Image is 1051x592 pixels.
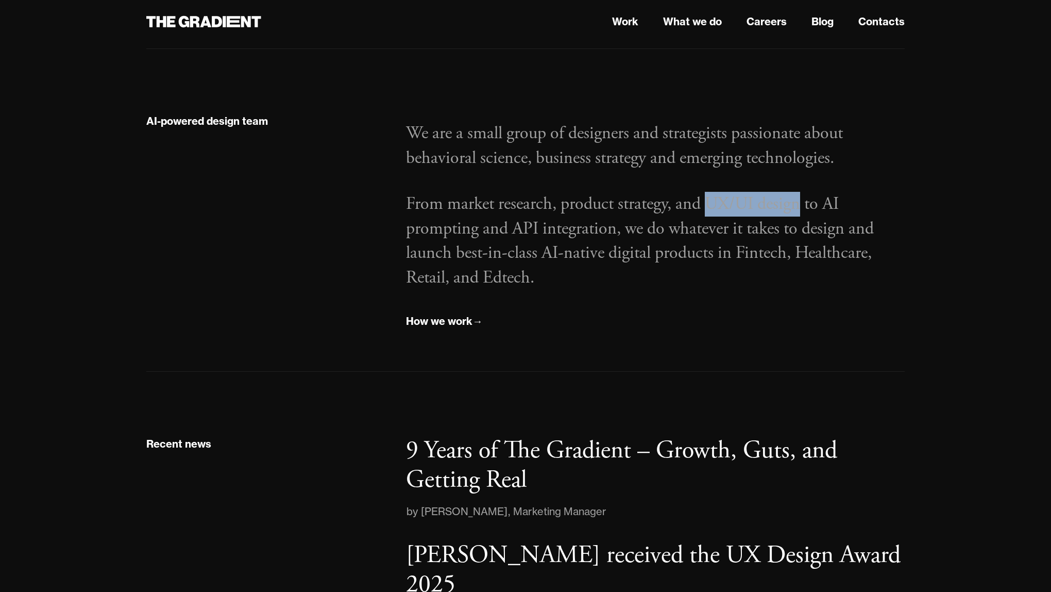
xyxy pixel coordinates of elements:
p: We are a small group of designers and strategists passionate about behavioral science, business s... [406,121,905,170]
a: What we do [663,14,722,29]
div: , [507,503,513,520]
a: Blog [811,14,834,29]
div: [PERSON_NAME] [421,503,507,520]
div: Marketing Manager [513,503,606,520]
a: 9 Years of The Gradient – Growth, Guts, and Getting Real [406,436,905,495]
a: Work [612,14,638,29]
a: Contacts [858,14,905,29]
a: How we work→ [406,313,483,330]
div: Recent news [146,437,211,451]
div: → [472,315,483,328]
p: 9 Years of The Gradient – Growth, Guts, and Getting Real [406,435,837,496]
p: From market research, product strategy, and UX/UI design to AI prompting and API integration, we ... [406,192,905,290]
div: by [406,503,421,520]
div: How we work [406,315,472,328]
div: AI-powered design team [146,114,268,128]
a: Careers [747,14,787,29]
